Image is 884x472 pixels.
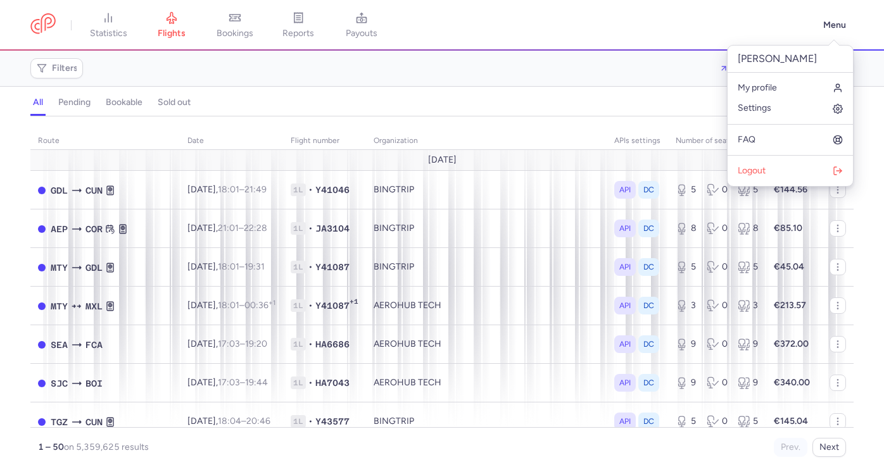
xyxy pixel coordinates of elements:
span: DC [643,222,654,235]
span: API [619,338,631,351]
span: Y41046 [315,183,350,196]
time: 18:01 [218,184,239,195]
td: BINGTRIP [366,209,607,248]
span: 1L [291,261,306,273]
span: bookings [217,28,253,39]
span: HA6686 [315,338,350,351]
span: DC [643,338,654,351]
div: 0 [707,299,728,312]
div: 5 [738,261,759,273]
span: – [218,377,268,388]
span: +1 [350,297,358,310]
div: 9 [676,376,697,389]
span: 1L [291,183,306,196]
div: 0 [707,222,728,235]
span: Settings [738,103,771,113]
time: 21:49 [244,184,267,195]
span: FAQ [738,135,755,145]
div: 5 [738,415,759,428]
td: AEROHUB TECH [366,287,607,325]
span: API [619,183,631,196]
span: – [218,338,267,349]
div: 3 [738,299,759,312]
td: BINGTRIP [366,248,607,287]
span: • [308,376,313,389]
span: API [619,222,631,235]
div: 5 [676,415,697,428]
time: 22:28 [244,223,267,233]
span: – [218,184,267,195]
time: 18:04 [218,416,241,426]
a: flights [140,11,203,39]
strong: €144.56 [774,184,807,195]
span: Y43577 [315,415,350,428]
strong: €45.04 [774,261,804,272]
span: 1L [291,299,306,312]
span: 1L [291,338,306,351]
span: on 5,359,625 results [64,442,149,452]
div: 8 [738,222,759,235]
time: 17:03 [218,377,240,388]
span: HA7043 [315,376,350,389]
th: date [180,132,283,151]
span: MXL [85,299,103,313]
button: Next [812,438,846,457]
td: AEROHUB TECH [366,325,607,364]
h4: all [33,97,43,108]
span: Filters [52,63,78,73]
h4: bookable [106,97,142,108]
th: organization [366,132,607,151]
span: [DATE], [187,338,267,349]
span: JA3104 [315,222,350,235]
span: [DATE], [187,300,275,311]
span: FCA [85,338,103,352]
time: 21:01 [218,223,239,233]
div: 0 [707,261,728,273]
p: [PERSON_NAME] [728,46,853,73]
th: Flight number [283,132,366,151]
div: 5 [738,183,759,196]
span: [DATE], [187,377,268,388]
div: 5 [676,183,697,196]
th: route [30,132,180,151]
time: 18:01 [218,300,239,311]
th: number of seats [668,132,766,151]
button: Export [711,58,768,78]
span: DC [643,299,654,312]
span: API [619,376,631,389]
div: 5 [676,261,697,273]
span: • [308,299,313,312]
span: DC [643,183,654,196]
td: BINGTRIP [366,171,607,209]
span: TGZ [51,415,68,429]
div: 0 [707,183,728,196]
a: My profile [728,78,853,98]
span: Y41087 [315,299,350,312]
time: 19:20 [245,338,267,349]
span: CUN [85,415,103,429]
span: API [619,261,631,273]
div: 0 [707,415,728,428]
strong: 1 – 50 [38,442,64,452]
span: API [619,415,631,428]
span: [DATE] [428,155,457,165]
td: AEROHUB TECH [366,364,607,402]
span: SEA [51,338,68,352]
span: [DATE], [187,261,265,272]
span: • [308,338,313,351]
sup: +1 [268,299,275,307]
span: API [619,299,631,312]
button: Filters [31,59,82,78]
span: 1L [291,415,306,428]
span: reports [282,28,314,39]
strong: €372.00 [774,338,809,349]
time: 17:03 [218,338,240,349]
span: [DATE], [187,416,270,426]
span: MTY [51,261,68,275]
div: 8 [676,222,697,235]
a: CitizenPlane red outlined logo [30,13,56,37]
span: • [308,261,313,273]
span: DC [643,261,654,273]
span: [DATE], [187,223,267,233]
span: GDL [51,183,68,197]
